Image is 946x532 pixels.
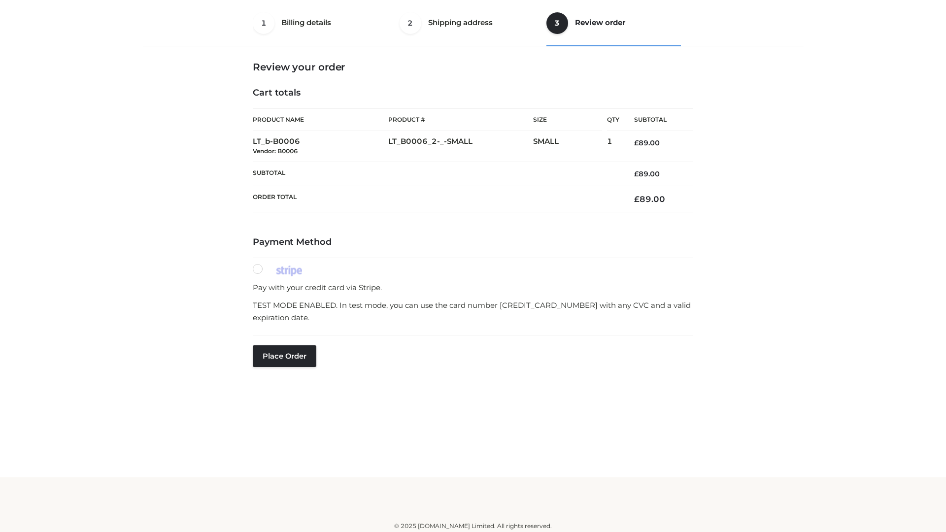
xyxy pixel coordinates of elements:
[634,169,639,178] span: £
[533,109,602,131] th: Size
[634,194,640,204] span: £
[253,186,619,212] th: Order Total
[146,521,800,531] div: © 2025 [DOMAIN_NAME] Limited. All rights reserved.
[607,108,619,131] th: Qty
[619,109,693,131] th: Subtotal
[634,138,660,147] bdi: 89.00
[607,131,619,162] td: 1
[634,169,660,178] bdi: 89.00
[533,131,607,162] td: SMALL
[253,162,619,186] th: Subtotal
[388,131,533,162] td: LT_B0006_2-_-SMALL
[253,281,693,294] p: Pay with your credit card via Stripe.
[253,61,693,73] h3: Review your order
[253,131,388,162] td: LT_b-B0006
[634,138,639,147] span: £
[253,237,693,248] h4: Payment Method
[634,194,665,204] bdi: 89.00
[253,345,316,367] button: Place order
[388,108,533,131] th: Product #
[253,299,693,324] p: TEST MODE ENABLED. In test mode, you can use the card number [CREDIT_CARD_NUMBER] with any CVC an...
[253,147,298,155] small: Vendor: B0006
[253,108,388,131] th: Product Name
[253,88,693,99] h4: Cart totals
